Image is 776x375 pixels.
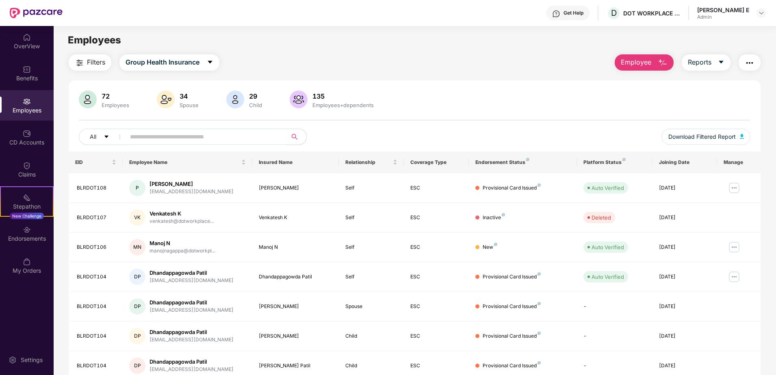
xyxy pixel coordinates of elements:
img: svg+xml;base64,PHN2ZyB4bWxucz0iaHR0cDovL3d3dy53My5vcmcvMjAwMC9zdmciIHdpZHRoPSI4IiBoZWlnaHQ9IjgiIH... [494,243,497,246]
th: Employee Name [123,151,252,173]
div: BLRDOT104 [77,273,116,281]
button: Download Filtered Report [662,129,750,145]
div: [EMAIL_ADDRESS][DOMAIN_NAME] [150,366,234,373]
div: Auto Verified [592,243,624,251]
div: Admin [697,14,749,20]
div: Auto Verified [592,273,624,281]
div: venkatesh@dotworkplace... [150,218,214,225]
img: New Pazcare Logo [10,8,63,18]
div: ESC [410,303,462,310]
div: Endorsement Status [475,159,570,166]
div: Provisional Card Issued [483,362,541,370]
img: svg+xml;base64,PHN2ZyB4bWxucz0iaHR0cDovL3d3dy53My5vcmcvMjAwMC9zdmciIHhtbG5zOnhsaW5rPSJodHRwOi8vd3... [226,91,244,108]
th: Joining Date [652,151,717,173]
span: Group Health Insurance [126,57,199,67]
div: Spouse [178,102,200,108]
div: ESC [410,332,462,340]
div: [EMAIL_ADDRESS][DOMAIN_NAME] [150,306,234,314]
img: svg+xml;base64,PHN2ZyB4bWxucz0iaHR0cDovL3d3dy53My5vcmcvMjAwMC9zdmciIHdpZHRoPSI4IiBoZWlnaHQ9IjgiIH... [538,272,541,276]
img: svg+xml;base64,PHN2ZyBpZD0iQmVuZWZpdHMiIHhtbG5zPSJodHRwOi8vd3d3LnczLm9yZy8yMDAwL3N2ZyIgd2lkdGg9Ij... [23,65,31,73]
div: MN [129,239,145,255]
div: BLRDOT104 [77,303,116,310]
th: Relationship [339,151,404,173]
div: ESC [410,273,462,281]
img: svg+xml;base64,PHN2ZyB4bWxucz0iaHR0cDovL3d3dy53My5vcmcvMjAwMC9zdmciIHdpZHRoPSI4IiBoZWlnaHQ9IjgiIH... [502,213,505,216]
div: Self [345,184,397,192]
img: svg+xml;base64,PHN2ZyB4bWxucz0iaHR0cDovL3d3dy53My5vcmcvMjAwMC9zdmciIHdpZHRoPSIyNCIgaGVpZ2h0PSIyNC... [75,58,85,68]
div: [DATE] [659,244,711,251]
th: EID [69,151,123,173]
img: svg+xml;base64,PHN2ZyB4bWxucz0iaHR0cDovL3d3dy53My5vcmcvMjAwMC9zdmciIHdpZHRoPSI4IiBoZWlnaHQ9IjgiIH... [622,158,626,161]
div: [PERSON_NAME] [259,332,332,340]
div: BLRDOT108 [77,184,116,192]
th: Manage [717,151,761,173]
div: DP [129,298,145,315]
div: [EMAIL_ADDRESS][DOMAIN_NAME] [150,336,234,344]
div: VK [129,209,145,226]
img: svg+xml;base64,PHN2ZyBpZD0iQ2xhaW0iIHhtbG5zPSJodHRwOi8vd3d3LnczLm9yZy8yMDAwL3N2ZyIgd2lkdGg9IjIwIi... [23,162,31,170]
div: [PERSON_NAME] [150,180,234,188]
div: Provisional Card Issued [483,184,541,192]
span: caret-down [718,59,724,66]
span: All [90,132,96,141]
div: BLRDOT104 [77,332,116,340]
span: caret-down [207,59,213,66]
div: [PERSON_NAME] Patil [259,362,332,370]
button: Group Health Insurancecaret-down [119,54,219,71]
div: Provisional Card Issued [483,332,541,340]
button: search [286,129,307,145]
div: Dhandappagowda Patil [150,358,234,366]
div: Dhandappagowda Patil [150,269,234,277]
div: Dhandappagowda Patil [150,328,234,336]
div: ESC [410,362,462,370]
div: [EMAIL_ADDRESS][DOMAIN_NAME] [150,188,234,196]
div: Venkatesh K [150,210,214,218]
div: Dhandappagowda Patil [259,273,332,281]
div: New [483,244,497,251]
div: Manoj N [150,239,215,247]
div: Child [247,102,264,108]
div: 72 [100,92,131,100]
div: 34 [178,92,200,100]
div: [DATE] [659,273,711,281]
div: [PERSON_NAME] [259,184,332,192]
div: Venkatesh K [259,214,332,222]
img: svg+xml;base64,PHN2ZyB4bWxucz0iaHR0cDovL3d3dy53My5vcmcvMjAwMC9zdmciIHhtbG5zOnhsaW5rPSJodHRwOi8vd3... [740,134,744,139]
div: Self [345,244,397,251]
img: svg+xml;base64,PHN2ZyB4bWxucz0iaHR0cDovL3d3dy53My5vcmcvMjAwMC9zdmciIHdpZHRoPSI4IiBoZWlnaHQ9IjgiIH... [538,361,541,364]
div: BLRDOT107 [77,214,116,222]
div: BLRDOT104 [77,362,116,370]
img: svg+xml;base64,PHN2ZyBpZD0iU2V0dGluZy0yMHgyMCIgeG1sbnM9Imh0dHA6Ly93d3cudzMub3JnLzIwMDAvc3ZnIiB3aW... [9,356,17,364]
div: Dhandappagowda Patil [150,299,234,306]
img: svg+xml;base64,PHN2ZyBpZD0iQ0RfQWNjb3VudHMiIGRhdGEtbmFtZT0iQ0QgQWNjb3VudHMiIHhtbG5zPSJodHRwOi8vd3... [23,129,31,138]
div: Spouse [345,303,397,310]
div: [DATE] [659,332,711,340]
div: DP [129,328,145,344]
img: manageButton [728,241,741,254]
div: Child [345,332,397,340]
img: svg+xml;base64,PHN2ZyB4bWxucz0iaHR0cDovL3d3dy53My5vcmcvMjAwMC9zdmciIHdpZHRoPSI4IiBoZWlnaHQ9IjgiIH... [538,332,541,335]
div: Settings [18,356,45,364]
div: Platform Status [583,159,646,166]
th: Insured Name [252,151,339,173]
div: 135 [311,92,375,100]
img: svg+xml;base64,PHN2ZyB4bWxucz0iaHR0cDovL3d3dy53My5vcmcvMjAwMC9zdmciIHhtbG5zOnhsaW5rPSJodHRwOi8vd3... [157,91,175,108]
span: search [286,134,302,140]
span: D [611,8,617,18]
span: EID [75,159,110,166]
button: Reportscaret-down [682,54,730,71]
div: Self [345,273,397,281]
span: Employee Name [129,159,240,166]
img: svg+xml;base64,PHN2ZyBpZD0iRW5kb3JzZW1lbnRzIiB4bWxucz0iaHR0cDovL3d3dy53My5vcmcvMjAwMC9zdmciIHdpZH... [23,226,31,234]
span: Filters [87,57,105,67]
div: [DATE] [659,184,711,192]
div: ESC [410,244,462,251]
div: DP [129,358,145,374]
button: Employee [615,54,674,71]
div: DOT WORKPLACE SOLUTIONS PRIVATE LIMITED [623,9,680,17]
img: svg+xml;base64,PHN2ZyBpZD0iRW1wbG95ZWVzIiB4bWxucz0iaHR0cDovL3d3dy53My5vcmcvMjAwMC9zdmciIHdpZHRoPS... [23,97,31,106]
div: DP [129,269,145,285]
div: Employees [100,102,131,108]
td: - [577,292,652,321]
div: [DATE] [659,303,711,310]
